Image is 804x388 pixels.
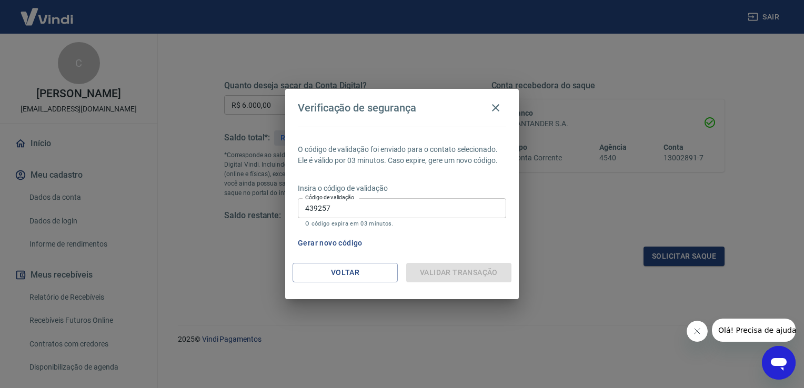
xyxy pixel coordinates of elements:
[6,7,88,16] span: Olá! Precisa de ajuda?
[712,319,796,342] iframe: Mensagem da empresa
[305,220,499,227] p: O código expira em 03 minutos.
[762,346,796,380] iframe: Botão para abrir a janela de mensagens
[293,263,398,282] button: Voltar
[294,233,367,253] button: Gerar novo código
[305,193,354,201] label: Código de validação
[298,101,416,114] h4: Verificação de segurança
[298,183,506,194] p: Insira o código de validação
[687,321,708,342] iframe: Fechar mensagem
[298,144,506,166] p: O código de validação foi enviado para o contato selecionado. Ele é válido por 03 minutos. Caso e...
